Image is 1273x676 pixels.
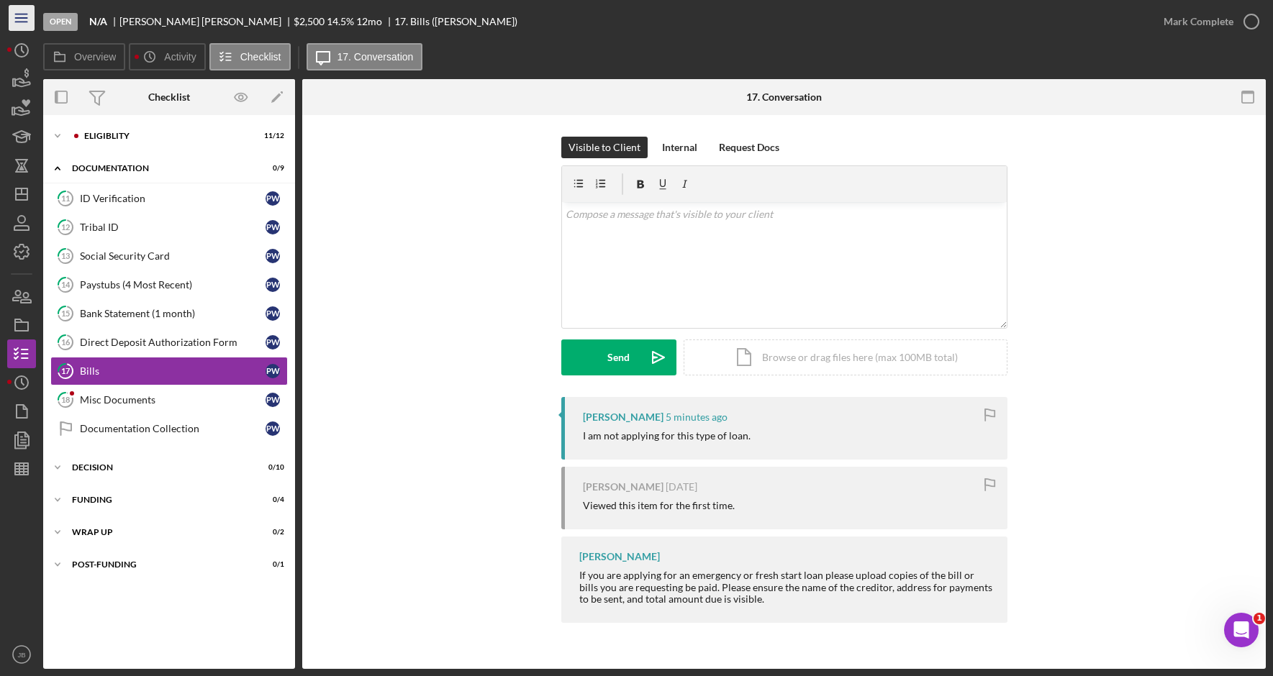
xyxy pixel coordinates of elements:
text: JB [17,651,25,659]
div: I am not applying for this type of loan. [583,430,751,442]
div: P W [266,249,280,263]
div: Eligiblity [84,132,248,140]
a: 17BillsPW [50,357,288,385]
div: Visible to Client [568,137,640,158]
div: Open [43,13,78,31]
a: 12Tribal IDPW [50,213,288,242]
div: P W [266,278,280,292]
span: $2,500 [294,15,325,27]
tspan: 15 [61,309,70,318]
div: If you are applying for an emergency or fresh start loan please upload copies of the bill or bill... [579,570,993,604]
a: 15Bank Statement (1 month)PW [50,299,288,328]
a: 11ID VerificationPW [50,184,288,213]
span: 1 [1254,613,1265,624]
div: Wrap up [72,528,248,536]
div: 17. Conversation [746,91,822,103]
div: [PERSON_NAME] [583,411,663,423]
div: Decision [72,463,248,472]
button: Request Docs [712,137,787,158]
div: 11 / 12 [258,132,284,140]
iframe: Intercom live chat [1224,613,1259,647]
div: Checklist [148,91,190,103]
a: 18Misc DocumentsPW [50,385,288,414]
div: P W [266,421,280,436]
button: Send [561,339,676,375]
div: Internal [662,137,697,158]
a: 16Direct Deposit Authorization FormPW [50,328,288,357]
label: Checklist [240,51,281,63]
div: Paystubs (4 Most Recent) [80,279,266,291]
div: 0 / 2 [258,528,284,536]
div: 0 / 10 [258,463,284,472]
div: [PERSON_NAME] [PERSON_NAME] [119,16,294,27]
div: Request Docs [719,137,779,158]
div: P W [266,220,280,234]
div: Misc Documents [80,394,266,406]
div: 0 / 9 [258,164,284,173]
time: 2025-09-25 22:12 [666,481,697,493]
div: Funding [72,495,248,504]
label: 17. Conversation [337,51,414,63]
div: Social Security Card [80,250,266,262]
div: P W [266,393,280,407]
tspan: 13 [61,251,70,260]
label: Overview [74,51,116,63]
button: JB [7,640,36,669]
div: P W [266,335,280,350]
tspan: 16 [61,337,71,347]
a: Documentation CollectionPW [50,414,288,443]
div: ID Verification [80,193,266,204]
button: Activity [129,43,205,70]
time: 2025-10-03 17:35 [666,411,728,423]
div: 12 mo [356,16,382,27]
tspan: 17 [61,366,71,375]
a: 13Social Security CardPW [50,242,288,270]
div: 17. Bills ([PERSON_NAME]) [394,16,517,27]
div: P W [266,306,280,321]
b: N/A [89,16,107,27]
div: P W [266,364,280,378]
div: 0 / 1 [258,560,284,569]
div: 0 / 4 [258,495,284,504]
tspan: 11 [61,193,70,203]
tspan: 14 [61,280,71,289]
tspan: 12 [61,222,70,232]
div: Viewed this item for the first time. [583,500,735,511]
label: Activity [164,51,196,63]
button: Overview [43,43,125,70]
button: Checklist [209,43,291,70]
div: Documentation [72,164,248,173]
div: Tribal ID [80,221,266,233]
div: Documentation Collection [80,423,266,434]
div: Direct Deposit Authorization Form [80,337,266,348]
div: Mark Complete [1164,7,1233,36]
div: [PERSON_NAME] [579,551,660,562]
div: Bank Statement (1 month) [80,308,266,319]
tspan: 18 [61,395,70,404]
button: Visible to Client [561,137,648,158]
a: 14Paystubs (4 Most Recent)PW [50,270,288,299]
button: Internal [655,137,705,158]
div: 14.5 % [327,16,354,27]
div: Bills [80,365,266,377]
button: 17. Conversation [307,43,423,70]
div: [PERSON_NAME] [583,481,663,493]
button: Mark Complete [1149,7,1266,36]
div: P W [266,191,280,206]
div: Send [607,339,630,375]
div: Post-Funding [72,560,248,569]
